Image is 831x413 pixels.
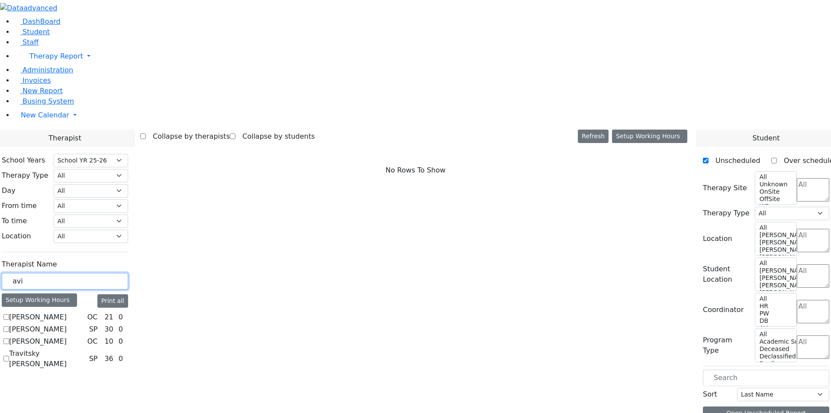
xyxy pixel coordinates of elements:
div: SP [86,324,101,335]
div: 10 [103,336,115,347]
label: Coordinator [703,305,744,315]
div: 0 [117,324,125,335]
div: 21 [103,312,115,322]
div: 0 [117,312,125,322]
label: Therapist Name [2,259,57,270]
option: DB [759,317,792,325]
span: Student [23,28,50,36]
label: Sort [703,389,717,400]
span: Busing System [23,97,74,105]
span: DashBoard [23,17,61,26]
option: OffSite [759,195,792,203]
option: Academic Support [759,338,792,345]
a: Staff [14,38,39,46]
button: Refresh [578,130,609,143]
option: [PERSON_NAME] 2 [759,289,792,296]
textarea: Search [797,178,829,202]
a: Student [14,28,50,36]
label: Student Location [703,264,750,285]
textarea: Search [797,264,829,288]
option: Declines [759,360,792,367]
span: Invoices [23,76,51,85]
span: New Calendar [21,111,69,119]
div: Setup Working Hours [2,293,77,307]
textarea: Search [797,335,829,359]
button: Setup Working Hours [612,130,687,143]
option: [PERSON_NAME] 2 [759,254,792,261]
div: SP [86,354,101,364]
option: [PERSON_NAME] 4 [759,274,792,282]
option: [PERSON_NAME] 3 [759,246,792,254]
label: Unscheduled [709,154,760,168]
option: OnSite [759,188,792,195]
a: Invoices [14,76,51,85]
div: OC [84,312,101,322]
option: Declassified [759,353,792,360]
a: Busing System [14,97,74,105]
option: All [759,295,792,302]
div: 0 [117,336,125,347]
label: Therapy Type [703,208,750,218]
label: From time [2,201,37,211]
option: All [759,173,792,181]
option: Unknown [759,181,792,188]
input: Search [703,370,829,386]
span: No Rows To Show [386,165,446,176]
option: All [759,224,792,231]
a: Therapy Report [14,48,831,65]
option: PW [759,310,792,317]
option: Deceased [759,345,792,353]
div: 36 [103,354,115,364]
button: Print all [97,294,128,308]
span: Therapist [48,133,81,143]
label: Collapse by therapists [146,130,230,143]
option: [PERSON_NAME] 5 [759,231,792,239]
span: Student [752,133,779,143]
option: [PERSON_NAME] 5 [759,267,792,274]
label: Collapse by students [235,130,315,143]
input: Search [2,273,128,289]
span: Administration [23,66,73,74]
span: New Report [23,87,63,95]
div: 0 [117,354,125,364]
option: [PERSON_NAME] 3 [759,282,792,289]
label: Program Type [703,335,750,356]
label: To time [2,216,27,226]
label: [PERSON_NAME] [9,336,67,347]
label: Location [703,234,732,244]
span: Staff [23,38,39,46]
option: [PERSON_NAME] 4 [759,239,792,246]
label: Day [2,185,16,196]
a: New Report [14,87,63,95]
label: Therapy Type [2,170,48,181]
label: Therapy Site [703,183,747,193]
a: New Calendar [14,107,831,124]
option: WP [759,203,792,210]
textarea: Search [797,300,829,323]
option: All [759,331,792,338]
textarea: Search [797,229,829,252]
option: All [759,260,792,267]
option: AH [759,325,792,332]
option: HR [759,302,792,310]
label: [PERSON_NAME] [9,324,67,335]
div: OC [84,336,101,347]
div: 30 [103,324,115,335]
label: Location [2,231,31,241]
a: DashBoard [14,17,61,26]
a: Administration [14,66,73,74]
span: Therapy Report [29,52,83,60]
label: Travitsky [PERSON_NAME] [9,348,86,369]
label: [PERSON_NAME] [9,312,67,322]
label: School Years [2,155,45,166]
